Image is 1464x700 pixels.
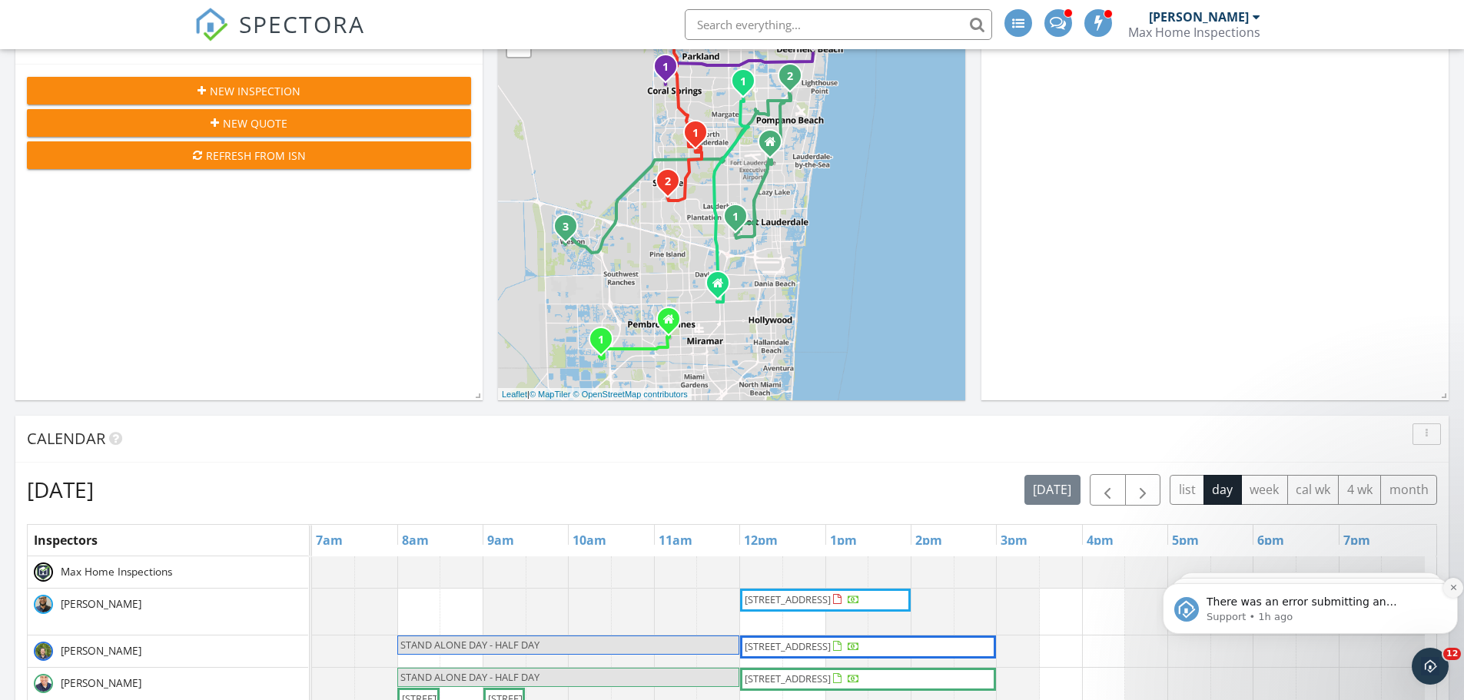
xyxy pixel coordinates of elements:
[685,9,992,40] input: Search everything...
[997,528,1031,552] a: 3pm
[34,674,53,693] img: 20230703_153618min_1.jpg
[502,390,527,399] a: Leaflet
[34,562,53,582] img: screenshot_20250418_163926.png
[669,319,678,328] div: 1820 SW 99th Terrace, Miramar FL 33025
[27,428,105,449] span: Calendar
[1287,475,1340,505] button: cal wk
[1157,551,1464,659] iframe: Intercom notifications message
[27,109,471,137] button: New Quote
[566,226,575,235] div: 2518 Bay Pointe Ct, Weston, FL 33327
[598,335,604,346] i: 1
[666,66,675,75] div: 11601 NW 39th St, Coral Springs, FL 33065
[223,115,287,131] span: New Quote
[563,222,569,233] i: 3
[1128,25,1260,40] div: Max Home Inspections
[1241,475,1288,505] button: week
[400,670,539,684] span: STAND ALONE DAY - HALF DAY
[194,8,228,41] img: The Best Home Inspection Software - Spectora
[692,128,699,139] i: 1
[1203,475,1242,505] button: day
[665,177,671,187] i: 2
[695,132,705,141] div: 8605 SW 19th St, North Lauderdale, FL 33068
[398,528,433,552] a: 8am
[312,528,347,552] a: 7am
[740,77,746,88] i: 1
[1170,475,1204,505] button: list
[740,528,782,552] a: 12pm
[58,564,175,579] span: Max Home Inspections
[1125,474,1161,506] button: Next day
[826,528,861,552] a: 1pm
[1380,475,1437,505] button: month
[1338,475,1381,505] button: 4 wk
[770,141,779,151] div: 331 Nw 53 Ct, Fort Lauderdale FL 33309
[239,8,365,40] span: SPECTORA
[27,77,471,105] button: New Inspection
[911,528,946,552] a: 2pm
[1253,528,1288,552] a: 6pm
[58,643,144,659] span: [PERSON_NAME]
[1090,474,1126,506] button: Previous day
[34,595,53,614] img: img_2117minmin_2min.jpg
[1168,528,1203,552] a: 5pm
[573,390,688,399] a: © OpenStreetMap contributors
[790,75,799,85] div: 2991 NW 1st Dr, Pompano Beach, FL 33064
[743,81,752,90] div: 2659 NW 42nd Ave, Coconut Creek, FL 33066
[1443,648,1461,660] span: 12
[745,639,831,653] span: [STREET_ADDRESS]
[1149,9,1249,25] div: [PERSON_NAME]
[34,642,53,661] img: alejandrollarena.jpg
[1340,528,1374,552] a: 7pm
[718,283,727,292] div: 6330 Hope St, Hollywood FL 33024
[58,675,144,691] span: [PERSON_NAME]
[745,592,831,606] span: [STREET_ADDRESS]
[34,532,98,549] span: Inspectors
[1083,528,1117,552] a: 4pm
[668,181,677,190] div: 9520 NW 18th Dr, Plantation, FL 33322
[39,148,459,164] div: Refresh from ISN
[1024,475,1081,505] button: [DATE]
[400,638,539,652] span: STAND ALONE DAY - HALF DAY
[745,672,831,685] span: [STREET_ADDRESS]
[210,83,300,99] span: New Inspection
[483,528,518,552] a: 9am
[787,71,793,82] i: 2
[58,596,144,612] span: [PERSON_NAME]
[27,141,471,169] button: Refresh from ISN
[27,474,94,505] h2: [DATE]
[1412,648,1449,685] iframe: Intercom live chat
[655,528,696,552] a: 11am
[529,390,571,399] a: © MapTiler
[498,388,692,401] div: |
[732,212,739,223] i: 1
[569,528,610,552] a: 10am
[662,62,669,73] i: 1
[194,21,365,53] a: SPECTORA
[735,216,745,225] div: 1080 Carolina Ave, Fort Lauderdale, FL 33312
[601,339,610,348] div: 16304 SW 48th St, Miramar, FL 33027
